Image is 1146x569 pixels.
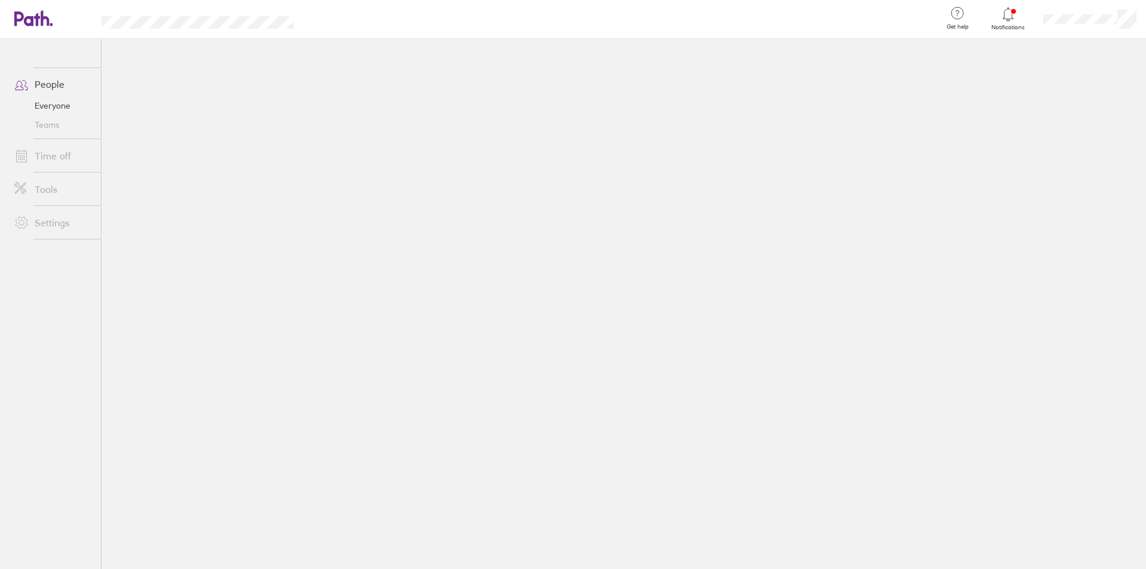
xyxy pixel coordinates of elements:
[5,115,101,134] a: Teams
[5,211,101,235] a: Settings
[989,6,1028,31] a: Notifications
[5,144,101,168] a: Time off
[938,23,977,30] span: Get help
[5,96,101,115] a: Everyone
[5,72,101,96] a: People
[989,24,1028,31] span: Notifications
[5,177,101,201] a: Tools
